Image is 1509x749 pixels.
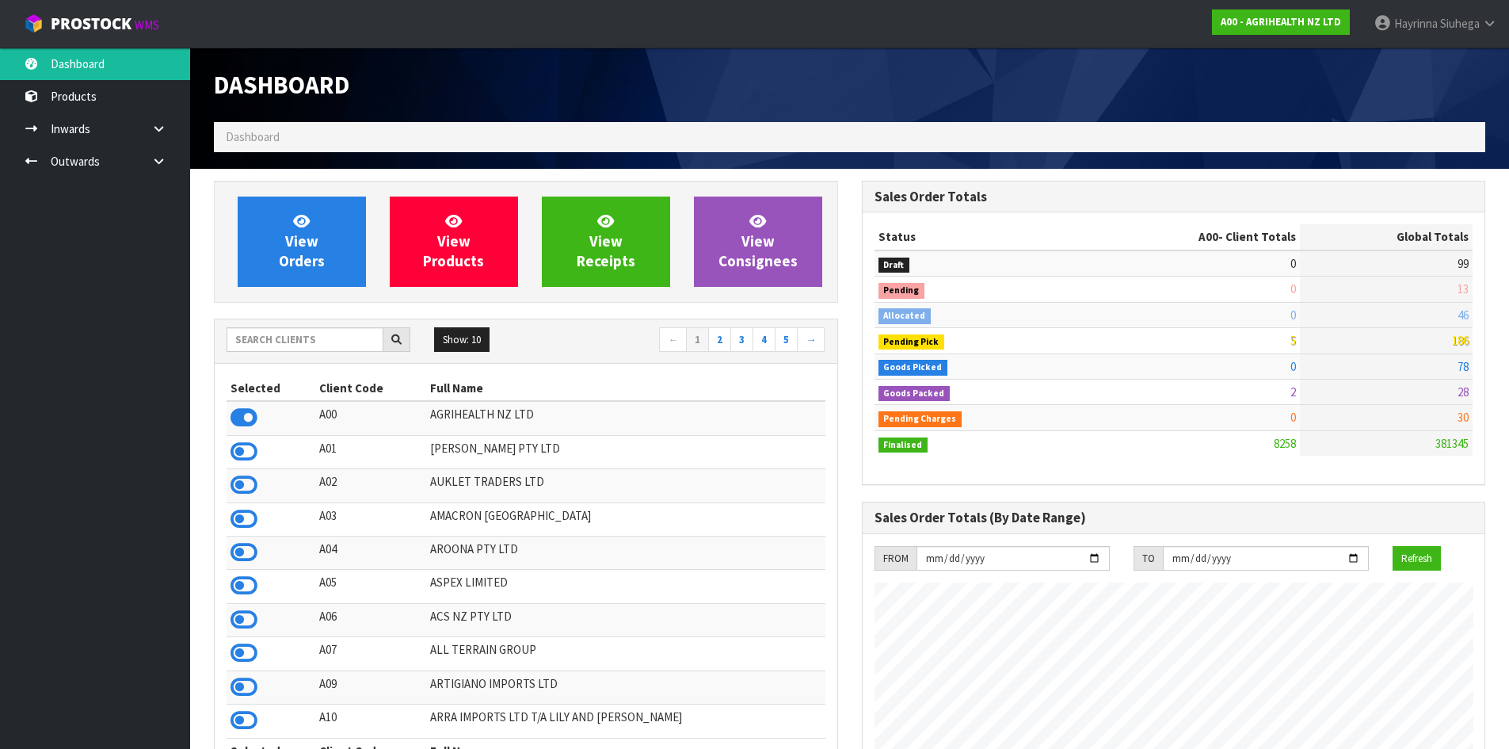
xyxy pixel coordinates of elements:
span: Goods Packed [878,386,951,402]
span: 0 [1290,256,1296,271]
span: Pending Pick [878,334,945,350]
td: A10 [315,705,426,738]
span: 0 [1290,281,1296,296]
img: cube-alt.png [24,13,44,33]
a: ViewOrders [238,197,366,287]
th: Selected [227,376,315,401]
span: View Consignees [718,212,798,271]
span: 46 [1458,308,1469,323]
td: A02 [315,469,426,503]
span: 28 [1458,384,1469,399]
span: Dashboard [226,129,280,144]
span: 186 [1452,333,1469,348]
span: 30 [1458,410,1469,425]
span: 5 [1290,333,1296,348]
span: 13 [1458,281,1469,296]
th: - Client Totals [1072,224,1300,250]
span: 99 [1458,256,1469,271]
span: Pending Charges [878,411,962,427]
span: Dashboard [214,69,349,101]
td: [PERSON_NAME] PTY LTD [426,435,825,468]
a: ViewProducts [390,197,518,287]
span: 0 [1290,359,1296,374]
a: 4 [753,327,775,353]
td: A07 [315,637,426,671]
td: A05 [315,570,426,603]
input: Search clients [227,327,383,352]
span: Finalised [878,438,928,453]
button: Refresh [1393,546,1441,571]
nav: Page navigation [538,327,825,355]
th: Client Code [315,376,426,401]
span: 0 [1290,410,1296,425]
td: ALL TERRAIN GROUP [426,637,825,671]
h3: Sales Order Totals [875,189,1473,204]
th: Status [875,224,1073,250]
span: 381345 [1435,436,1469,451]
div: FROM [875,546,916,571]
span: 8258 [1274,436,1296,451]
span: Allocated [878,308,932,324]
td: AMACRON [GEOGRAPHIC_DATA] [426,503,825,536]
td: ARRA IMPORTS LTD T/A LILY AND [PERSON_NAME] [426,705,825,738]
td: A04 [315,537,426,570]
span: 0 [1290,308,1296,323]
td: AUKLET TRADERS LTD [426,469,825,503]
a: ViewReceipts [542,197,670,287]
a: ViewConsignees [694,197,822,287]
span: ProStock [51,13,131,34]
td: A03 [315,503,426,536]
span: Siuhega [1440,16,1480,31]
span: A00 [1198,229,1218,244]
span: 2 [1290,384,1296,399]
a: ← [659,327,687,353]
a: A00 - AGRIHEALTH NZ LTD [1212,10,1350,35]
a: 1 [686,327,709,353]
td: A06 [315,603,426,636]
span: View Orders [279,212,325,271]
span: Draft [878,258,910,273]
td: AROONA PTY LTD [426,537,825,570]
td: AGRIHEALTH NZ LTD [426,401,825,435]
span: 78 [1458,359,1469,374]
td: A09 [315,671,426,704]
a: 2 [708,327,731,353]
span: View Products [423,212,484,271]
span: View Receipts [577,212,635,271]
small: WMS [135,17,159,32]
span: Pending [878,283,925,299]
th: Full Name [426,376,825,401]
strong: A00 - AGRIHEALTH NZ LTD [1221,15,1341,29]
td: ACS NZ PTY LTD [426,603,825,636]
span: Goods Picked [878,360,948,376]
td: ARTIGIANO IMPORTS LTD [426,671,825,704]
td: A01 [315,435,426,468]
span: Hayrinna [1394,16,1438,31]
button: Show: 10 [434,327,490,353]
div: TO [1134,546,1163,571]
h3: Sales Order Totals (By Date Range) [875,510,1473,525]
a: → [797,327,825,353]
a: 3 [730,327,753,353]
td: A00 [315,401,426,435]
th: Global Totals [1300,224,1473,250]
a: 5 [775,327,798,353]
td: ASPEX LIMITED [426,570,825,603]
